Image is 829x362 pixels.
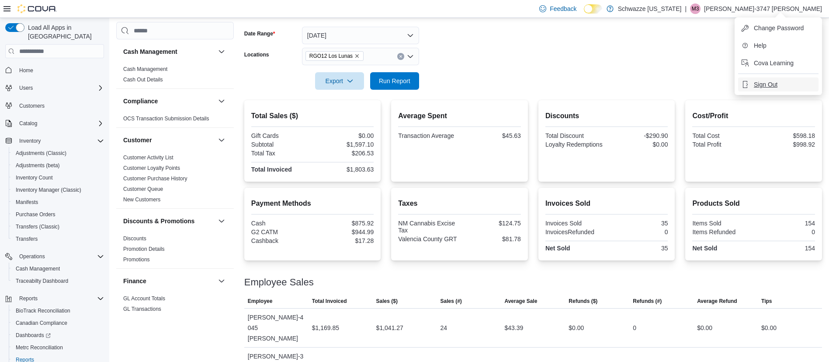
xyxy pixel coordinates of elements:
[9,196,108,208] button: Manifests
[16,235,38,243] span: Transfers
[19,120,37,127] span: Catalog
[12,197,42,207] a: Manifests
[244,309,309,347] div: [PERSON_NAME]-4045 [PERSON_NAME]
[19,67,33,74] span: Home
[756,220,815,227] div: 154
[398,132,458,139] div: Transaction Average
[379,77,410,85] span: Run Report
[692,198,815,209] h2: Products Sold
[9,184,108,196] button: Inventory Manager (Classic)
[756,141,815,148] div: $998.92
[123,306,161,312] a: GL Transactions
[314,166,374,173] div: $1,803.63
[16,83,104,93] span: Users
[692,132,752,139] div: Total Cost
[461,235,521,243] div: $81.78
[123,175,187,182] span: Customer Purchase History
[16,293,104,304] span: Reports
[608,220,668,227] div: 35
[12,330,54,341] a: Dashboards
[116,64,234,88] div: Cash Management
[12,185,85,195] a: Inventory Manager (Classic)
[116,152,234,208] div: Customer
[692,4,699,14] span: M3
[16,64,104,75] span: Home
[12,330,104,341] span: Dashboards
[9,275,108,287] button: Traceabilty Dashboard
[12,221,63,232] a: Transfers (Classic)
[16,278,68,285] span: Traceabilty Dashboard
[16,251,49,262] button: Operations
[2,250,108,263] button: Operations
[397,53,404,60] button: Clear input
[312,298,347,305] span: Total Invoiced
[407,53,414,60] button: Open list of options
[123,295,165,302] span: GL Account Totals
[123,47,215,56] button: Cash Management
[251,111,374,121] h2: Total Sales ($)
[12,209,59,220] a: Purchase Orders
[608,245,668,252] div: 35
[123,77,163,83] a: Cash Out Details
[244,51,269,58] label: Locations
[398,235,458,243] div: Valencia County GRT
[738,21,819,35] button: Change Password
[123,217,194,225] h3: Discounts & Promotions
[16,186,81,193] span: Inventory Manager (Classic)
[12,342,104,353] span: Metrc Reconciliation
[12,342,66,353] a: Metrc Reconciliation
[16,118,104,129] span: Catalog
[123,186,163,193] span: Customer Queue
[754,59,794,67] span: Cova Learning
[569,323,584,333] div: $0.00
[123,196,160,203] span: New Customers
[461,132,521,139] div: $45.63
[633,323,636,333] div: 0
[692,220,752,227] div: Items Sold
[504,323,523,333] div: $43.39
[123,66,167,73] span: Cash Management
[116,233,234,268] div: Discounts & Promotions
[123,136,152,144] h3: Customer
[376,298,398,305] span: Sales ($)
[12,234,104,244] span: Transfers
[123,306,161,313] span: GL Transactions
[12,264,104,274] span: Cash Management
[123,217,215,225] button: Discounts & Promotions
[16,223,59,230] span: Transfers (Classic)
[608,141,668,148] div: $0.00
[9,221,108,233] button: Transfers (Classic)
[248,298,273,305] span: Employee
[16,136,44,146] button: Inventory
[2,63,108,76] button: Home
[9,233,108,245] button: Transfers
[692,111,815,121] h2: Cost/Profit
[305,51,364,61] span: RGO12 Los Lunas
[312,323,339,333] div: $1,169.85
[12,276,104,286] span: Traceabilty Dashboard
[12,234,41,244] a: Transfers
[2,292,108,305] button: Reports
[123,176,187,182] a: Customer Purchase History
[584,4,602,14] input: Dark Mode
[251,220,311,227] div: Cash
[302,27,419,44] button: [DATE]
[314,132,374,139] div: $0.00
[123,97,158,105] h3: Compliance
[9,159,108,172] button: Adjustments (beta)
[123,246,165,252] a: Promotion Details
[314,220,374,227] div: $875.92
[12,276,72,286] a: Traceabilty Dashboard
[12,148,70,158] a: Adjustments (Classic)
[9,317,108,329] button: Canadian Compliance
[738,56,819,70] button: Cova Learning
[9,147,108,159] button: Adjustments (Classic)
[251,141,311,148] div: Subtotal
[756,245,815,252] div: 154
[754,80,777,89] span: Sign Out
[12,160,104,171] span: Adjustments (beta)
[216,216,227,226] button: Discounts & Promotions
[398,198,521,209] h2: Taxes
[123,235,146,242] span: Discounts
[608,132,668,139] div: -$290.90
